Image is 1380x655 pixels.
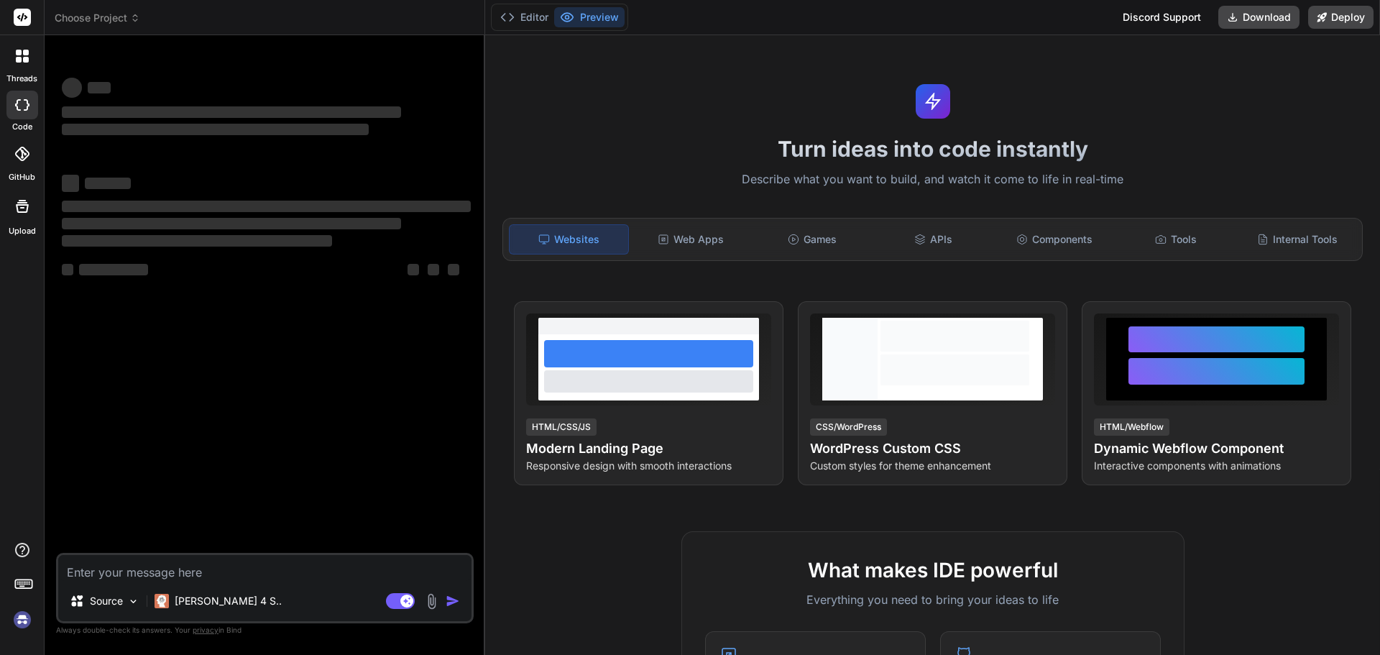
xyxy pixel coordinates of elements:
[62,201,471,212] span: ‌
[428,264,439,275] span: ‌
[193,626,218,634] span: privacy
[1114,6,1210,29] div: Discord Support
[85,178,131,189] span: ‌
[1218,6,1299,29] button: Download
[62,264,73,275] span: ‌
[705,555,1161,585] h2: What makes IDE powerful
[874,224,993,255] div: APIs
[526,418,597,436] div: HTML/CSS/JS
[62,235,332,247] span: ‌
[494,7,554,27] button: Editor
[88,82,111,93] span: ‌
[509,224,629,255] div: Websites
[1094,418,1169,436] div: HTML/Webflow
[705,591,1161,608] p: Everything you need to bring your ideas to life
[554,7,625,27] button: Preview
[9,225,36,237] label: Upload
[62,175,79,192] span: ‌
[1308,6,1374,29] button: Deploy
[494,136,1371,162] h1: Turn ideas into code instantly
[9,171,35,183] label: GitHub
[12,121,32,133] label: code
[632,224,750,255] div: Web Apps
[1238,224,1356,255] div: Internal Tools
[995,224,1114,255] div: Components
[408,264,419,275] span: ‌
[62,124,369,135] span: ‌
[1117,224,1236,255] div: Tools
[127,595,139,608] img: Pick Models
[90,594,123,608] p: Source
[56,623,474,637] p: Always double-check its answers. Your in Bind
[526,439,771,459] h4: Modern Landing Page
[62,78,82,98] span: ‌
[175,594,282,608] p: [PERSON_NAME] 4 S..
[526,459,771,473] p: Responsive design with smooth interactions
[423,593,440,610] img: attachment
[1094,459,1339,473] p: Interactive components with animations
[753,224,872,255] div: Games
[6,73,37,85] label: threads
[448,264,459,275] span: ‌
[810,439,1055,459] h4: WordPress Custom CSS
[10,608,34,632] img: signin
[155,594,169,608] img: Claude 4 Sonnet
[810,418,887,436] div: CSS/WordPress
[494,170,1371,189] p: Describe what you want to build, and watch it come to life in real-time
[55,11,140,25] span: Choose Project
[79,264,148,275] span: ‌
[1094,439,1339,459] h4: Dynamic Webflow Component
[810,459,1055,473] p: Custom styles for theme enhancement
[446,594,460,608] img: icon
[62,218,401,229] span: ‌
[62,106,401,118] span: ‌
